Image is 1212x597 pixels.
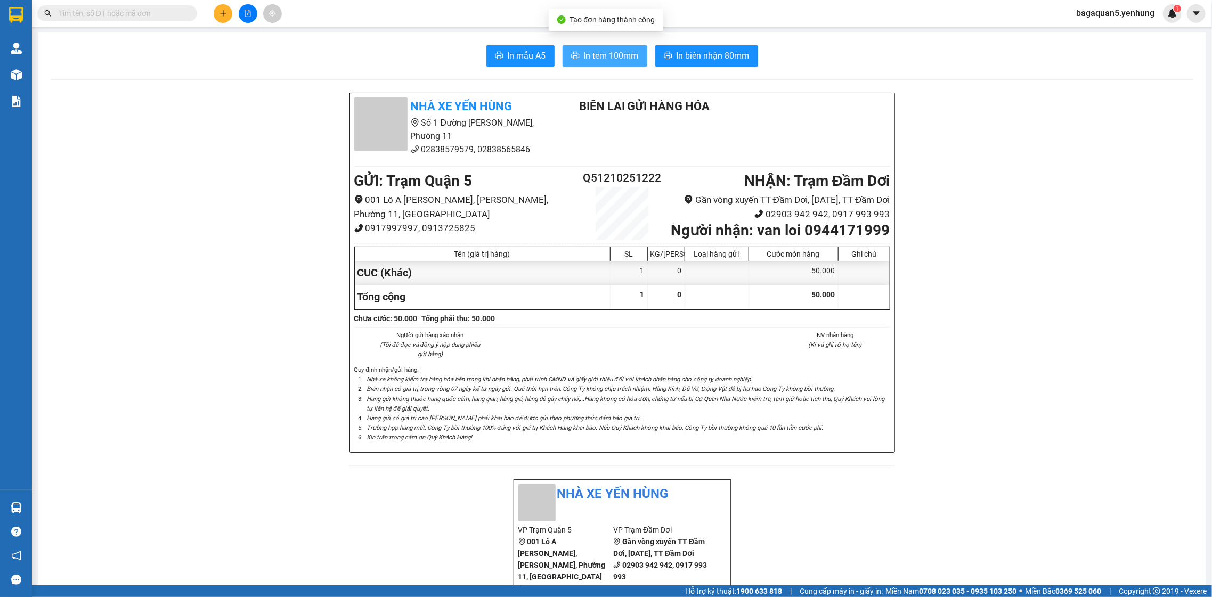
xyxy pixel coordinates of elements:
[518,538,526,545] span: environment
[9,10,26,21] span: Gửi:
[68,69,162,84] div: 50.000
[1187,4,1206,23] button: caret-down
[367,414,641,422] i: Hàng gửi có giá trị cao [PERSON_NAME] phải khai báo để được gửi theo phương thức đảm bảo giá trị.
[563,45,647,67] button: printerIn tem 100mm
[752,250,835,258] div: Cước món hàng
[557,15,566,24] span: check-circle
[584,49,639,62] span: In tem 100mm
[357,250,607,258] div: Tên (giá trị hàng)
[11,96,22,107] img: solution-icon
[214,4,232,23] button: plus
[367,375,752,383] i: Nhà xe không kiểm tra hàng hóa bên trong khi nhận hàng, phải trình CMND và giấy giới thiệu đối vớ...
[9,9,62,35] div: Trạm Quận 5
[684,195,693,204] span: environment
[367,434,473,441] i: Xin trân trọng cảm ơn Quý Khách Hàng!
[11,527,21,537] span: question-circle
[69,47,161,62] div: 0942055443
[685,585,782,597] span: Hỗ trợ kỹ thuật:
[354,195,363,204] span: environment
[671,222,890,239] b: Người nhận : van loi 0944171999
[677,49,750,62] span: In biên nhận 80mm
[841,250,887,258] div: Ghi chú
[495,51,503,61] span: printer
[354,314,418,323] b: Chưa cước : 50.000
[354,365,890,442] div: Quy định nhận/gửi hàng :
[354,224,363,233] span: phone
[744,172,890,190] b: NHẬN : Trạm Đầm Dơi
[1153,587,1160,595] span: copyright
[1068,6,1163,20] span: bagaquan5.yenhung
[244,10,251,17] span: file-add
[354,172,473,190] b: GỬI : Trạm Quận 5
[736,587,782,595] strong: 1900 633 818
[269,10,276,17] span: aim
[800,585,883,597] span: Cung cấp máy in - giấy in:
[411,100,513,113] b: Nhà xe Yến Hùng
[518,484,726,504] li: Nhà xe Yến Hùng
[1175,5,1179,12] span: 1
[11,551,21,561] span: notification
[613,524,709,536] li: VP Trạm Đầm Dơi
[577,169,667,187] h2: Q51210251222
[1168,9,1177,18] img: icon-new-feature
[357,290,406,303] span: Tổng cộng
[411,145,419,153] span: phone
[666,207,890,222] li: 02903 942 942, 0917 993 993
[354,221,577,235] li: 0917997997, 0913725825
[69,10,94,21] span: Nhận:
[69,9,161,35] div: Trạm Cà Mau
[354,143,552,156] li: 02838579579, 02838565846
[1025,585,1101,597] span: Miền Bắc
[611,261,648,285] div: 1
[1055,587,1101,595] strong: 0369 525 060
[613,538,621,545] span: environment
[780,330,890,340] li: NV nhận hàng
[666,193,890,207] li: Gần vòng xuyến TT Đầm Dơi, [DATE], TT Đầm Dơi
[376,330,485,340] li: Người gửi hàng xác nhận
[9,7,23,23] img: logo-vxr
[919,587,1016,595] strong: 0708 023 035 - 0935 103 250
[508,49,546,62] span: In mẫu A5
[650,250,682,258] div: KG/[PERSON_NAME]
[579,100,710,113] b: BIÊN LAI GỬI HÀNG HÓA
[1019,589,1022,593] span: ⚪️
[354,193,577,221] li: 001 Lô A [PERSON_NAME], [PERSON_NAME], Phường 11, [GEOGRAPHIC_DATA]
[640,290,645,299] span: 1
[688,250,746,258] div: Loại hàng gửi
[570,15,655,24] span: Tạo đơn hàng thành công
[219,10,227,17] span: plus
[422,314,495,323] b: Tổng phải thu: 50.000
[355,261,611,285] div: CUC (Khác)
[655,45,758,67] button: printerIn biên nhận 80mm
[11,502,22,513] img: warehouse-icon
[354,116,552,143] li: Số 1 Đường [PERSON_NAME], Phường 11
[613,537,705,558] b: Gần vòng xuyến TT Đầm Dơi, [DATE], TT Đầm Dơi
[749,261,839,285] div: 50.000
[613,561,621,569] span: phone
[486,45,555,67] button: printerIn mẫu A5
[518,524,614,536] li: VP Trạm Quận 5
[380,341,480,358] i: (Tôi đã đọc và đồng ý nộp dung phiếu gửi hàng)
[69,35,161,47] div: [PERSON_NAME]
[812,290,835,299] span: 50.000
[1109,585,1111,597] span: |
[518,585,526,592] span: phone
[367,385,835,392] i: Biên nhận có giá trị trong vòng 07 ngày kể từ ngày gửi. Quá thời hạn trên, Công Ty không chịu trá...
[664,51,672,61] span: printer
[44,10,52,17] span: search
[367,395,884,412] i: Hàng gửi không thuộc hàng quốc cấm, hàng gian, hàng giả, hàng dễ gây cháy nổ,...Hàng không có hóa...
[263,4,282,23] button: aim
[239,4,257,23] button: file-add
[613,250,645,258] div: SL
[613,561,707,581] b: 02903 942 942, 0917 993 993
[11,575,21,585] span: message
[754,209,763,218] span: phone
[11,69,22,80] img: warehouse-icon
[809,341,862,348] i: (Kí và ghi rõ họ tên)
[885,585,1016,597] span: Miền Nam
[411,118,419,127] span: environment
[68,71,83,83] span: CC :
[571,51,580,61] span: printer
[367,424,823,431] i: Trường hợp hàng mất, Công Ty bồi thường 100% đúng với giá trị Khách Hàng khai báo. Nếu Quý Khách ...
[1192,9,1201,18] span: caret-down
